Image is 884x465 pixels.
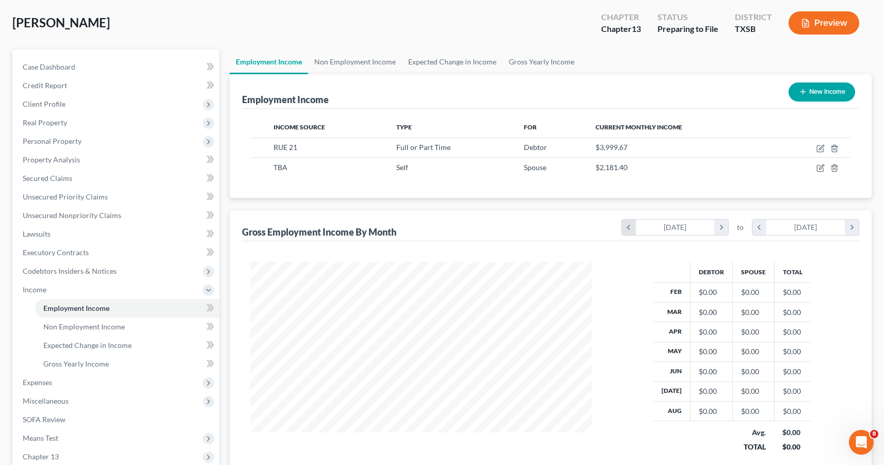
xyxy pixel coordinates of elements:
div: TXSB [735,23,772,35]
span: 13 [632,24,641,34]
span: Personal Property [23,137,82,145]
div: $0.00 [699,327,724,337]
div: District [735,11,772,23]
div: $0.00 [741,307,766,318]
div: $0.00 [699,287,724,297]
span: Employment Income [43,304,109,312]
th: Debtor [690,262,732,283]
th: Jun [653,362,690,381]
span: Codebtors Insiders & Notices [23,267,117,275]
span: Client Profile [23,99,66,108]
a: Non Employment Income [35,318,219,336]
a: Gross Yearly Income [503,49,581,74]
th: Mar [653,302,690,322]
span: $2,181.40 [596,163,628,172]
div: Status [657,11,718,23]
i: chevron_right [714,220,728,235]
a: Property Analysis [14,151,219,169]
div: Preparing to File [657,23,718,35]
span: RUE 21 [274,143,297,152]
a: Unsecured Nonpriority Claims [14,206,219,225]
a: Case Dashboard [14,58,219,76]
a: Executory Contracts [14,243,219,262]
div: $0.00 [699,406,724,417]
span: Self [396,163,408,172]
span: Property Analysis [23,155,80,164]
div: $0.00 [741,386,766,396]
span: Non Employment Income [43,322,125,331]
span: Unsecured Nonpriority Claims [23,211,121,220]
th: Spouse [732,262,774,283]
a: Expected Change in Income [402,49,503,74]
i: chevron_left [752,220,766,235]
div: Chapter [601,11,641,23]
span: Unsecured Priority Claims [23,192,108,201]
a: Expected Change in Income [35,336,219,355]
div: Avg. [741,427,766,438]
span: Current Monthly Income [596,123,682,131]
span: Debtor [524,143,547,152]
div: $0.00 [699,307,724,318]
span: For [524,123,537,131]
span: Expected Change in Income [43,341,132,350]
div: Employment Income [242,93,329,106]
div: [DATE] [766,220,845,235]
span: Full or Part Time [396,143,451,152]
a: Unsecured Priority Claims [14,188,219,206]
div: $0.00 [699,386,724,396]
th: Total [774,262,811,283]
iframe: Intercom live chat [849,430,874,455]
a: Secured Claims [14,169,219,188]
div: $0.00 [741,406,766,417]
div: $0.00 [699,367,724,377]
td: $0.00 [774,342,811,361]
th: May [653,342,690,361]
td: $0.00 [774,322,811,342]
div: $0.00 [699,346,724,357]
div: $0.00 [741,367,766,377]
div: $0.00 [741,327,766,337]
div: TOTAL [741,442,766,452]
span: Type [396,123,412,131]
span: Executory Contracts [23,248,89,257]
td: $0.00 [774,381,811,401]
span: Chapter 13 [23,452,59,461]
div: $0.00 [782,442,802,452]
th: [DATE] [653,381,690,401]
a: Employment Income [35,299,219,318]
th: Aug [653,402,690,421]
span: Secured Claims [23,174,72,182]
td: $0.00 [774,362,811,381]
div: Gross Employment Income By Month [242,226,396,238]
span: Expenses [23,378,52,387]
span: Income Source [274,123,325,131]
span: Gross Yearly Income [43,359,109,368]
span: Real Property [23,118,67,127]
span: Credit Report [23,81,67,90]
div: [DATE] [636,220,715,235]
i: chevron_left [622,220,636,235]
span: Case Dashboard [23,62,75,71]
span: to [737,222,744,232]
span: Lawsuits [23,229,51,238]
span: $3,999.67 [596,143,628,152]
a: SOFA Review [14,410,219,429]
div: $0.00 [782,427,802,438]
button: Preview [789,11,859,35]
a: Gross Yearly Income [35,355,219,373]
a: Non Employment Income [308,49,402,74]
i: chevron_right [845,220,859,235]
a: Credit Report [14,76,219,95]
a: Lawsuits [14,225,219,243]
a: Employment Income [230,49,308,74]
span: Income [23,285,46,294]
td: $0.00 [774,283,811,302]
th: Apr [653,322,690,342]
div: $0.00 [741,287,766,297]
span: SOFA Review [23,415,66,424]
div: Chapter [601,23,641,35]
span: TBA [274,163,287,172]
span: Miscellaneous [23,396,69,405]
div: $0.00 [741,346,766,357]
span: Spouse [524,163,547,172]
